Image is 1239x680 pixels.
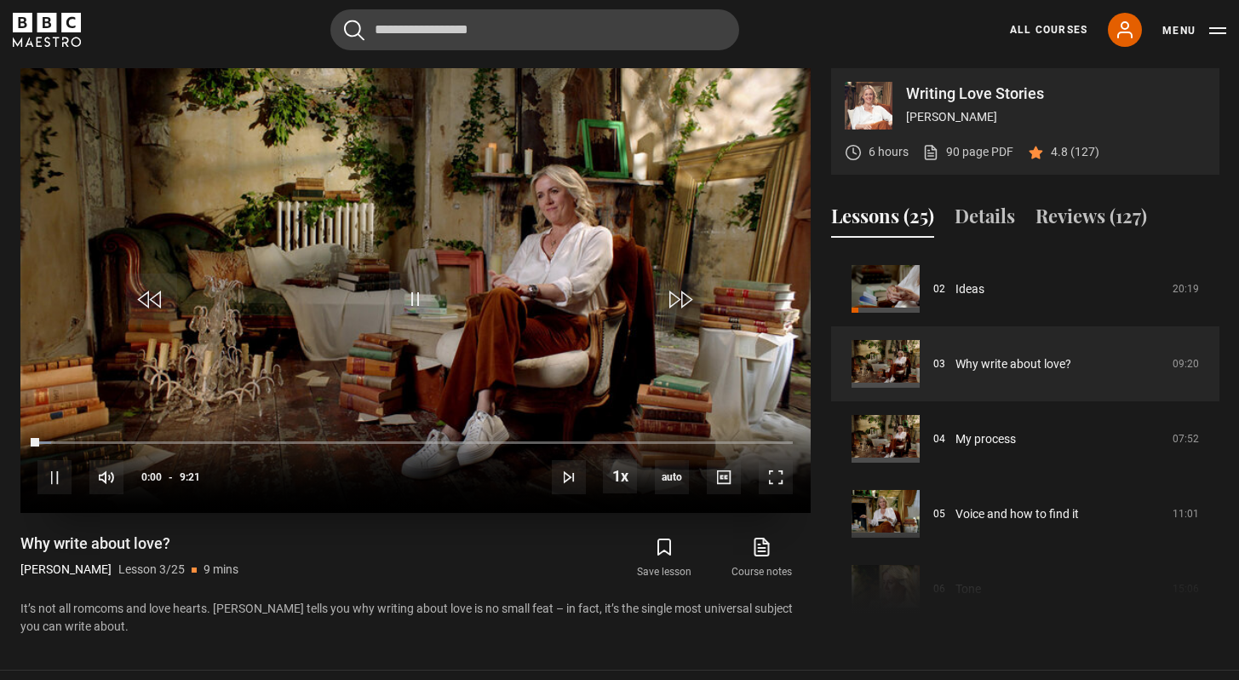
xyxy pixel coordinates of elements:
[906,108,1206,126] p: [PERSON_NAME]
[869,143,909,161] p: 6 hours
[1162,22,1226,39] button: Toggle navigation
[330,9,739,50] input: Search
[89,460,123,494] button: Mute
[20,68,811,513] video-js: Video Player
[20,600,811,636] p: It’s not all romcoms and love hearts. [PERSON_NAME] tells you why writing about love is no small ...
[37,441,792,445] div: Progress Bar
[1010,22,1087,37] a: All Courses
[655,460,689,494] span: auto
[169,471,173,483] span: -
[955,505,1079,523] a: Voice and how to find it
[759,460,793,494] button: Fullscreen
[37,460,72,494] button: Pause
[955,430,1016,448] a: My process
[20,561,112,579] p: [PERSON_NAME]
[616,533,713,583] button: Save lesson
[204,561,238,579] p: 9 mins
[552,460,586,494] button: Next Lesson
[707,460,741,494] button: Captions
[955,280,984,298] a: Ideas
[713,533,810,583] a: Course notes
[13,13,81,47] svg: BBC Maestro
[118,561,185,579] p: Lesson 3/25
[1035,202,1147,238] button: Reviews (127)
[344,20,364,41] button: Submit the search query
[655,460,689,494] div: Current quality: 720p
[831,202,934,238] button: Lessons (25)
[955,202,1015,238] button: Details
[1051,143,1099,161] p: 4.8 (127)
[141,462,162,493] span: 0:00
[180,462,200,493] span: 9:21
[603,459,637,493] button: Playback Rate
[906,86,1206,101] p: Writing Love Stories
[922,143,1013,161] a: 90 page PDF
[20,533,238,554] h1: Why write about love?
[955,355,1071,373] a: Why write about love?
